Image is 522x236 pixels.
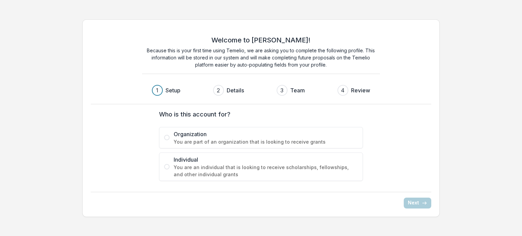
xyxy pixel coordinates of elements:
[211,36,310,44] h2: Welcome to [PERSON_NAME]!
[166,86,180,94] h3: Setup
[142,47,380,68] p: Because this is your first time using Temelio, we are asking you to complete the following profil...
[280,86,283,94] div: 3
[341,86,345,94] div: 4
[174,138,358,145] span: You are part of an organization that is looking to receive grants
[217,86,220,94] div: 2
[156,86,158,94] div: 1
[351,86,370,94] h3: Review
[227,86,244,94] h3: Details
[152,85,370,96] div: Progress
[159,110,359,119] label: Who is this account for?
[404,198,431,208] button: Next
[174,164,358,178] span: You are an individual that is looking to receive scholarships, fellowships, and other individual ...
[174,156,358,164] span: Individual
[290,86,305,94] h3: Team
[174,130,358,138] span: Organization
